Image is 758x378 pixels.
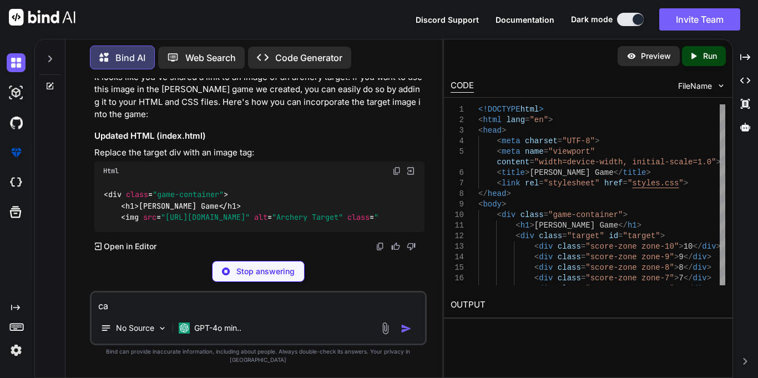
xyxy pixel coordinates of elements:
[534,242,539,251] span: <
[347,212,370,222] span: class
[483,200,502,209] span: body
[707,263,711,272] span: >
[529,115,548,124] span: "en"
[516,221,520,230] span: <
[626,51,636,61] img: preview
[7,173,26,192] img: cloudideIcon
[103,167,119,175] span: Html
[534,263,539,272] span: <
[674,284,679,293] span: >
[646,168,651,177] span: >
[451,241,464,252] div: 13
[451,189,464,199] div: 8
[451,104,464,115] div: 1
[609,231,618,240] span: id
[94,71,425,121] p: It looks like you've shared a link to an image of an archery target. If you want to use this imag...
[521,210,544,219] span: class
[693,242,703,251] span: </
[558,274,581,283] span: class
[483,115,502,124] span: html
[558,284,581,293] span: class
[660,231,665,240] span: >
[693,284,707,293] span: div
[707,274,711,283] span: >
[628,221,637,230] span: h1
[684,242,693,251] span: 10
[374,212,378,222] span: "
[632,179,679,188] span: styles.css
[529,221,534,230] span: >
[158,324,167,333] img: Pick Models
[581,263,585,272] span: =
[121,212,378,222] span: < = = =
[451,263,464,273] div: 15
[497,147,502,156] span: <
[716,81,726,90] img: chevron down
[376,242,385,251] img: copy
[548,210,623,219] span: "game-container"
[604,179,623,188] span: href
[444,292,732,318] h2: OUTPUT
[497,210,502,219] span: <
[502,137,521,145] span: meta
[236,266,295,277] p: Stop answering
[623,179,628,188] span: =
[716,242,721,251] span: >
[562,231,567,240] span: =
[684,253,693,261] span: </
[618,231,623,240] span: =
[618,221,628,230] span: </
[525,137,558,145] span: charset
[391,242,400,251] img: like
[534,253,539,261] span: <
[529,158,534,167] span: =
[544,210,548,219] span: =
[497,137,502,145] span: <
[674,274,679,283] span: >
[525,115,529,124] span: =
[407,242,416,251] img: dislike
[679,284,683,293] span: 6
[581,242,585,251] span: =
[9,9,75,26] img: Bind AI
[406,166,416,176] img: Open in Browser
[679,253,683,261] span: 9
[502,126,506,135] span: >
[703,51,717,62] p: Run
[558,263,581,272] span: class
[153,190,224,200] span: "game-container"
[502,200,506,209] span: >
[416,14,479,26] button: Discord Support
[94,147,425,159] p: Replace the target div with an image tag:
[516,231,520,240] span: <
[379,322,392,335] img: attachment
[641,51,671,62] p: Preview
[539,179,543,188] span: =
[525,179,539,188] span: rel
[179,322,190,334] img: GPT-4o mini
[161,212,250,222] span: "[URL][DOMAIN_NAME]"
[478,126,483,135] span: <
[7,113,26,132] img: githubDark
[674,263,679,272] span: >
[92,293,425,313] textarea: c
[451,252,464,263] div: 14
[679,242,683,251] span: >
[478,105,521,114] span: <!DOCTYPE
[7,341,26,360] img: settings
[496,14,554,26] button: Documentation
[539,263,553,272] span: div
[115,51,145,64] p: Bind AI
[544,147,548,156] span: =
[562,137,595,145] span: "UTF-8"
[534,221,618,230] span: [PERSON_NAME] Game
[478,115,483,124] span: <
[585,253,674,261] span: "score-zone zone-9"
[521,231,534,240] span: div
[451,136,464,147] div: 4
[7,83,26,102] img: darkAi-studio
[254,212,267,222] span: alt
[525,147,544,156] span: name
[679,263,683,272] span: 8
[539,253,553,261] span: div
